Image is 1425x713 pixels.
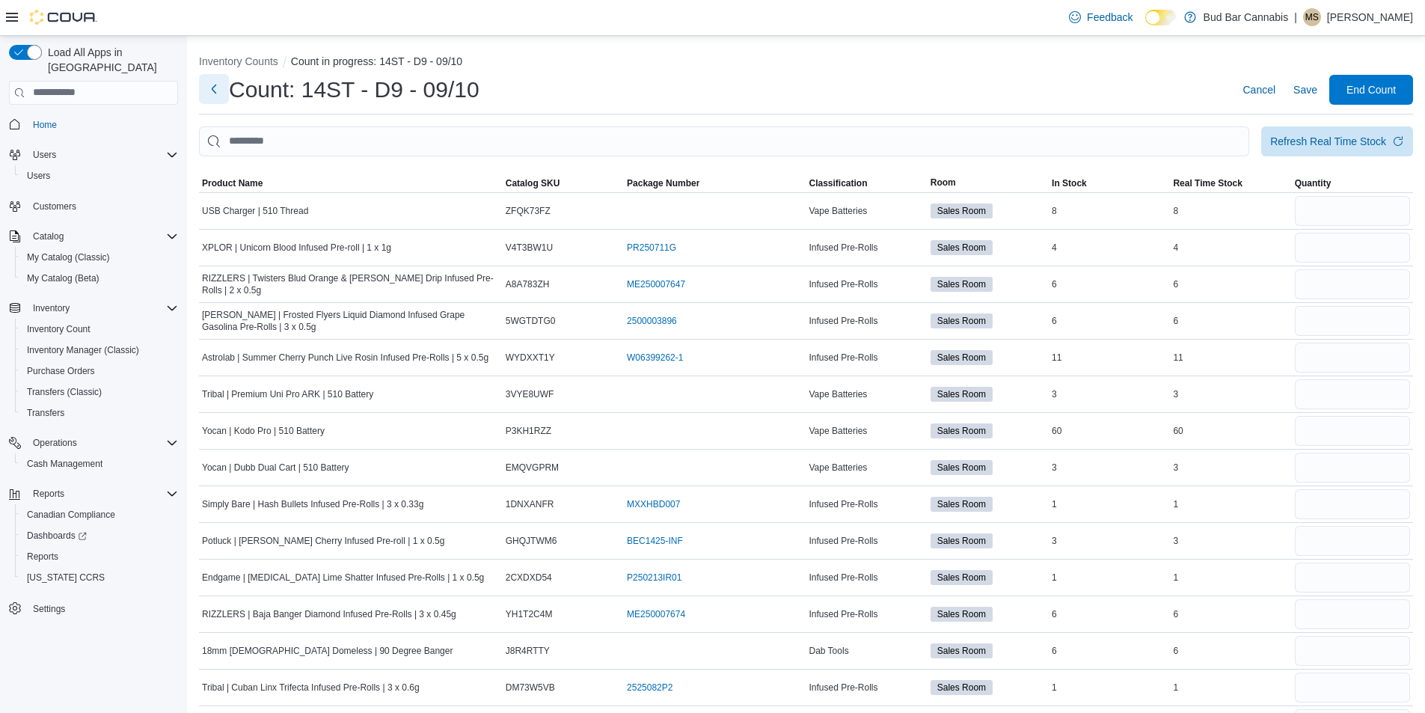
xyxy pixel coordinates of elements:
a: Users [21,167,56,185]
button: Classification [806,174,927,192]
span: Transfers (Classic) [27,386,102,398]
button: Inventory Manager (Classic) [15,340,184,361]
span: Yocan | Dubb Dual Cart | 510 Battery [202,462,349,474]
button: Inventory Counts [199,55,278,67]
span: Endgame | [MEDICAL_DATA] Lime Shatter Infused Pre-Rolls | 1 x 0.5g [202,572,484,584]
span: Sales Room [931,497,993,512]
p: [PERSON_NAME] [1327,8,1413,26]
button: Refresh Real Time Stock [1261,126,1413,156]
span: Sales Room [937,534,986,548]
button: Operations [27,434,83,452]
span: Infused Pre-Rolls [809,278,877,290]
span: Tribal | Cuban Linx Trifecta Infused Pre-Rolls | 3 x 0.6g [202,682,420,694]
span: Sales Room [931,313,993,328]
span: Home [33,119,57,131]
button: Reports [27,485,70,503]
span: Sales Room [937,608,986,621]
button: Quantity [1292,174,1413,192]
div: 4 [1170,239,1291,257]
span: Sales Room [931,387,993,402]
span: Sales Room [937,278,986,291]
div: 1 [1170,679,1291,697]
span: Catalog [27,227,178,245]
a: Transfers (Classic) [21,383,108,401]
span: Transfers [27,407,64,419]
a: Transfers [21,404,70,422]
span: Transfers [21,404,178,422]
span: Vape Batteries [809,462,867,474]
div: 1 [1049,495,1170,513]
div: 6 [1170,605,1291,623]
div: 11 [1170,349,1291,367]
a: My Catalog (Beta) [21,269,105,287]
span: Transfers (Classic) [21,383,178,401]
button: Package Number [624,174,806,192]
span: Infused Pre-Rolls [809,242,877,254]
a: My Catalog (Classic) [21,248,116,266]
span: Sales Room [931,533,993,548]
span: Load All Apps in [GEOGRAPHIC_DATA] [42,45,178,75]
div: 6 [1049,642,1170,660]
span: Infused Pre-Rolls [809,352,877,364]
span: DM73W5VB [506,682,555,694]
button: Inventory [3,298,184,319]
span: Sales Room [937,571,986,584]
span: Feedback [1087,10,1133,25]
span: Settings [33,603,65,615]
span: Customers [33,201,76,212]
span: Cash Management [27,458,102,470]
span: 5WGTDTG0 [506,315,556,327]
span: My Catalog (Beta) [27,272,99,284]
a: Reports [21,548,64,566]
a: P250213IR01 [627,572,681,584]
a: BEC1425-INF [627,535,683,547]
input: Dark Mode [1145,10,1177,25]
span: Room [931,177,956,189]
div: 3 [1170,385,1291,403]
div: 6 [1049,275,1170,293]
span: Real Time Stock [1173,177,1242,189]
span: Vape Batteries [809,388,867,400]
span: Infused Pre-Rolls [809,608,877,620]
span: Sales Room [937,424,986,438]
span: Dashboards [27,530,87,542]
div: 60 [1170,422,1291,440]
a: W06399262-1 [627,352,683,364]
span: Yocan | Kodo Pro | 510 Battery [202,425,325,437]
div: Matt S [1303,8,1321,26]
span: V4T3BW1U [506,242,553,254]
button: My Catalog (Classic) [15,247,184,268]
span: Vape Batteries [809,425,867,437]
h1: Count: 14ST - D9 - 09/10 [229,75,479,105]
span: XPLOR | Unicorn Blood Infused Pre-roll | 1 x 1g [202,242,391,254]
div: 3 [1049,459,1170,477]
span: GHQJTWM6 [506,535,557,547]
span: Save [1293,82,1317,97]
span: Sales Room [931,460,993,475]
span: 18mm [DEMOGRAPHIC_DATA] Domeless | 90 Degree Banger [202,645,453,657]
span: Users [21,167,178,185]
button: In Stock [1049,174,1170,192]
a: Dashboards [21,527,93,545]
span: USB Charger | 510 Thread [202,205,308,217]
div: 6 [1170,312,1291,330]
button: Reports [15,546,184,567]
span: Sales Room [937,644,986,658]
span: Catalog SKU [506,177,560,189]
span: Sales Room [931,204,993,218]
span: Infused Pre-Rolls [809,315,877,327]
span: Sales Room [931,570,993,585]
span: Sales Room [931,350,993,365]
span: End Count [1346,82,1396,97]
div: 1 [1170,495,1291,513]
p: | [1294,8,1297,26]
a: Dashboards [15,525,184,546]
span: Simply Bare | Hash Bullets Infused Pre-Rolls | 3 x 0.33g [202,498,423,510]
span: Infused Pre-Rolls [809,498,877,510]
span: Sales Room [937,388,986,401]
span: Sales Room [937,314,986,328]
span: Inventory Manager (Classic) [27,344,139,356]
span: Potluck | [PERSON_NAME] Cherry Infused Pre-roll | 1 x 0.5g [202,535,444,547]
span: 2CXDXD54 [506,572,552,584]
